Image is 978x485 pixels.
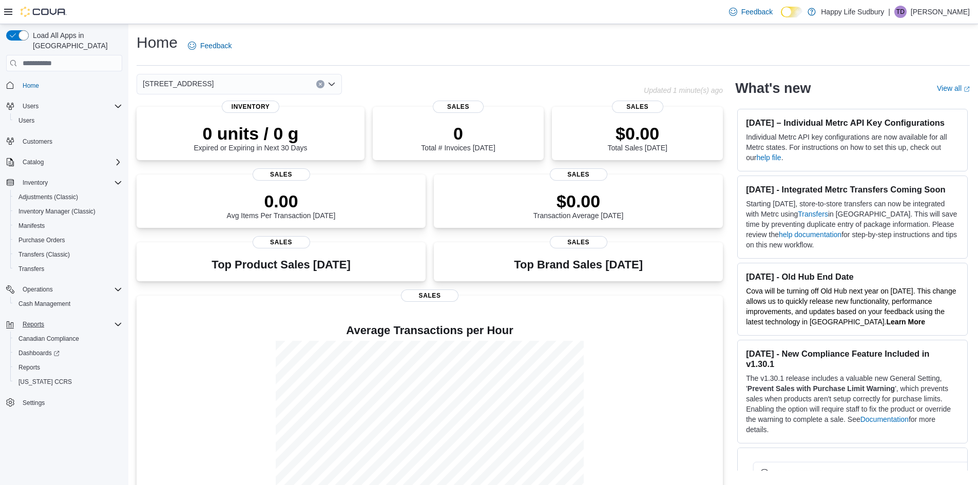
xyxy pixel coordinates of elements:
button: Manifests [10,219,126,233]
h3: [DATE] - New Compliance Feature Included in v1.30.1 [746,348,959,369]
span: Users [18,100,122,112]
p: Updated 1 minute(s) ago [644,86,723,94]
span: Inventory [18,177,122,189]
span: Dashboards [18,349,60,357]
a: Adjustments (Classic) [14,191,82,203]
span: Operations [18,283,122,296]
button: Operations [18,283,57,296]
span: Cash Management [18,300,70,308]
span: Sales [550,236,607,248]
button: Catalog [18,156,48,168]
button: Settings [2,395,126,410]
span: Manifests [14,220,122,232]
button: Users [10,113,126,128]
span: Customers [23,138,52,146]
strong: Prevent Sales with Purchase Limit Warning [747,384,895,393]
div: Transaction Average [DATE] [533,191,624,220]
img: Cova [21,7,67,17]
span: Dashboards [14,347,122,359]
button: Operations [2,282,126,297]
span: Purchase Orders [18,236,65,244]
button: Transfers (Classic) [10,247,126,262]
a: Users [14,114,39,127]
button: Catalog [2,155,126,169]
p: Starting [DATE], store-to-store transfers can now be integrated with Metrc using in [GEOGRAPHIC_D... [746,199,959,250]
nav: Complex example [6,73,122,437]
p: [PERSON_NAME] [911,6,970,18]
a: Feedback [725,2,777,22]
span: Cova will be turning off Old Hub next year on [DATE]. This change allows us to quickly release ne... [746,287,956,326]
a: Reports [14,361,44,374]
span: Catalog [23,158,44,166]
button: Clear input [316,80,324,88]
a: Manifests [14,220,49,232]
span: Reports [14,361,122,374]
a: Purchase Orders [14,234,69,246]
button: Users [2,99,126,113]
a: Feedback [184,35,236,56]
a: [US_STATE] CCRS [14,376,76,388]
span: Sales [401,289,458,302]
p: | [888,6,890,18]
h3: [DATE] - Old Hub End Date [746,271,959,282]
div: Avg Items Per Transaction [DATE] [227,191,336,220]
span: Reports [18,363,40,372]
a: Dashboards [14,347,64,359]
span: Transfers (Classic) [18,250,70,259]
button: Purchase Orders [10,233,126,247]
button: Users [18,100,43,112]
span: TD [896,6,905,18]
span: Manifests [18,222,45,230]
a: Inventory Manager (Classic) [14,205,100,218]
span: Load All Apps in [GEOGRAPHIC_DATA] [29,30,122,51]
a: Documentation [860,415,909,423]
span: Home [18,79,122,91]
span: Sales [433,101,484,113]
span: Catalog [18,156,122,168]
button: Inventory [18,177,52,189]
p: Individual Metrc API key configurations are now available for all Metrc states. For instructions ... [746,132,959,163]
span: Home [23,82,39,90]
span: Operations [23,285,53,294]
span: Washington CCRS [14,376,122,388]
span: Sales [612,101,663,113]
h3: [DATE] – Individual Metrc API Key Configurations [746,118,959,128]
button: Transfers [10,262,126,276]
a: Transfers [14,263,48,275]
input: Dark Mode [781,7,802,17]
span: Sales [550,168,607,181]
span: Customers [18,135,122,148]
span: Sales [253,236,310,248]
a: Transfers [798,210,828,218]
a: View allExternal link [937,84,970,92]
span: Inventory [23,179,48,187]
svg: External link [964,86,970,92]
a: Customers [18,135,56,148]
h3: [DATE] - Integrated Metrc Transfers Coming Soon [746,184,959,195]
h1: Home [137,32,178,53]
span: Cash Management [14,298,122,310]
button: Open list of options [328,80,336,88]
h3: Top Brand Sales [DATE] [514,259,643,271]
h4: Average Transactions per Hour [145,324,715,337]
a: Canadian Compliance [14,333,83,345]
p: Happy Life Sudbury [821,6,884,18]
button: Cash Management [10,297,126,311]
button: Reports [18,318,48,331]
h2: What's new [735,80,811,96]
button: Reports [10,360,126,375]
span: Settings [18,396,122,409]
button: Inventory [2,176,126,190]
p: $0.00 [533,191,624,211]
button: [US_STATE] CCRS [10,375,126,389]
button: Adjustments (Classic) [10,190,126,204]
a: help documentation [779,230,841,239]
a: help file [756,153,781,162]
h3: Top Product Sales [DATE] [212,259,350,271]
a: Learn More [887,318,925,326]
div: Expired or Expiring in Next 30 Days [194,123,308,152]
a: Transfers (Classic) [14,248,74,261]
div: Trevor Drouin [894,6,907,18]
